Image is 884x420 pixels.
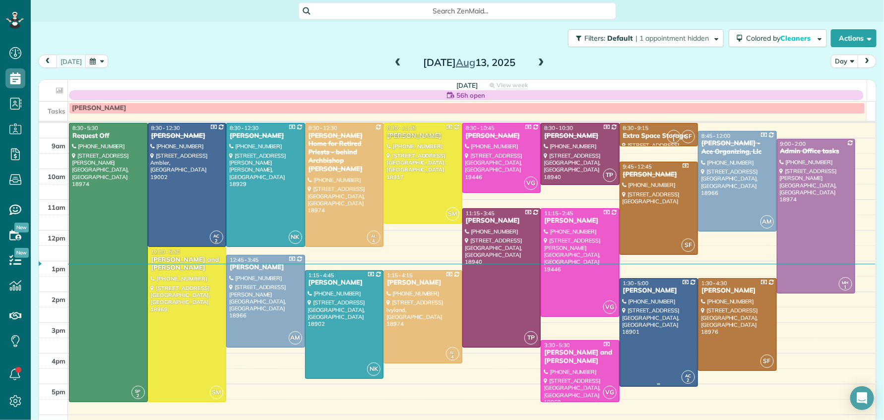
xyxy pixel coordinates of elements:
span: Cleaners [780,34,812,43]
span: SF [760,355,774,368]
span: 11:15 - 3:45 [466,210,495,217]
button: next [858,55,877,68]
span: 8:45 - 12:00 [701,132,730,139]
span: 12:45 - 3:45 [230,256,258,263]
small: 2 [210,237,223,246]
span: Default [607,34,633,43]
span: New [14,223,29,233]
small: 2 [132,391,144,401]
span: NK [289,231,302,244]
span: Colored by [746,34,814,43]
span: 56h open [456,90,485,100]
span: TP [524,331,538,345]
span: 9am [52,142,65,150]
span: 8:30 - 12:30 [309,124,337,131]
span: [PERSON_NAME] [72,104,126,112]
span: 9:00 - 2:00 [780,140,806,147]
span: [DATE] [456,81,478,89]
div: [PERSON_NAME] [229,132,302,140]
div: [PERSON_NAME] [623,287,695,295]
span: SF [682,130,695,143]
small: 1 [839,283,852,292]
div: Admin Office tasks [780,147,853,156]
div: [PERSON_NAME] [623,171,695,179]
div: [PERSON_NAME] [308,279,381,287]
div: Extra Space Storage [623,132,695,140]
span: 3:30 - 5:30 [544,342,570,349]
span: 10am [48,173,65,180]
span: Filters: [584,34,605,43]
div: [PERSON_NAME] [544,217,617,225]
span: AL [371,233,377,239]
span: VG [524,177,538,190]
button: Colored byCleaners [729,29,827,47]
span: TP [603,169,617,182]
span: 1pm [52,265,65,273]
span: 8:30 - 10:30 [544,124,573,131]
button: [DATE] [56,55,86,68]
div: [PERSON_NAME] [701,287,774,295]
span: AL [450,350,455,355]
span: 11:15 - 2:45 [544,210,573,217]
div: [PERSON_NAME] [151,132,224,140]
span: VG [603,300,617,314]
span: 12:30 - 5:30 [151,248,180,255]
button: Day [831,55,859,68]
span: View week [497,81,528,89]
span: AC [214,233,220,239]
small: 4 [368,237,380,246]
div: [PERSON_NAME] [386,132,459,140]
div: [PERSON_NAME] [386,279,459,287]
span: New [14,248,29,258]
button: Actions [831,29,877,47]
span: 9:45 - 12:45 [623,163,652,170]
span: AM [760,215,774,229]
small: 4 [446,353,459,362]
button: Filters: Default | 1 appointment hidden [568,29,724,47]
div: Request Off [72,132,145,140]
div: [PERSON_NAME] and [PERSON_NAME] [544,349,617,365]
span: VG [603,386,617,399]
span: LC [671,132,677,138]
span: | 1 appointment hidden [635,34,709,43]
span: AC [686,373,692,378]
span: 11am [48,203,65,211]
div: [PERSON_NAME] [229,263,302,272]
small: 1 [668,135,680,145]
div: [PERSON_NAME] [544,132,617,140]
span: 2pm [52,296,65,303]
span: 1:15 - 4:15 [387,272,413,279]
div: Open Intercom Messenger [850,386,874,410]
span: 8:30 - 9:15 [623,124,649,131]
span: 12pm [48,234,65,242]
small: 2 [682,376,695,385]
div: [PERSON_NAME] [465,132,538,140]
span: SM [446,207,459,221]
h2: [DATE] 13, 2025 [407,57,531,68]
div: [PERSON_NAME] [465,217,538,225]
span: 8:30 - 12:30 [151,124,180,131]
span: 3pm [52,326,65,334]
button: prev [38,55,57,68]
span: 8:30 - 11:45 [387,124,416,131]
span: NK [367,362,380,376]
div: [PERSON_NAME] Home for Retired Priests - behind Archbishop [PERSON_NAME] [308,132,381,174]
span: SM [210,386,223,399]
span: 5pm [52,388,65,396]
span: 1:15 - 4:45 [309,272,334,279]
span: 8:30 - 12:30 [230,124,258,131]
span: 8:30 - 10:45 [466,124,495,131]
a: Filters: Default | 1 appointment hidden [563,29,724,47]
span: 4pm [52,357,65,365]
span: SF [682,239,695,252]
span: Aug [456,56,475,68]
div: [PERSON_NAME] and [PERSON_NAME] [151,256,224,273]
span: 1:30 - 5:00 [623,280,649,287]
span: MH [842,280,849,285]
span: 8:30 - 5:30 [72,124,98,131]
span: SP [135,388,141,394]
span: 1:30 - 4:30 [701,280,727,287]
div: [PERSON_NAME] - Ace Organizing, Llc [701,139,774,156]
span: AM [289,331,302,345]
